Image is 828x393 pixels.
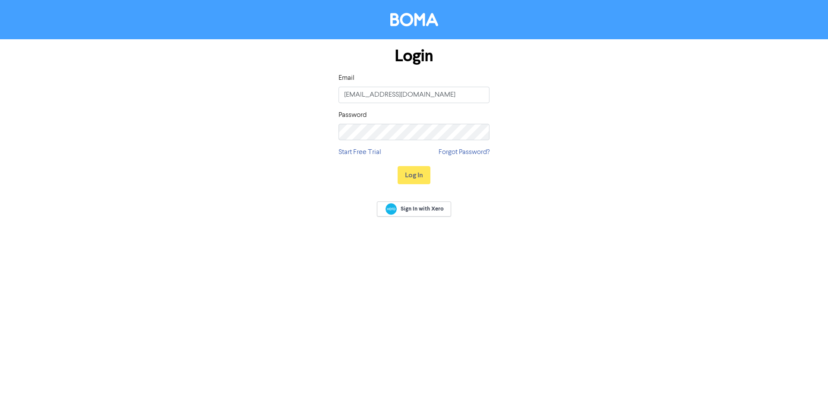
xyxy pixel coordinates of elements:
[398,166,430,184] button: Log In
[339,110,367,120] label: Password
[386,203,397,215] img: Xero logo
[339,73,354,83] label: Email
[390,13,438,26] img: BOMA Logo
[339,46,489,66] h1: Login
[377,201,451,217] a: Sign In with Xero
[439,147,489,157] a: Forgot Password?
[339,147,381,157] a: Start Free Trial
[401,205,444,213] span: Sign In with Xero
